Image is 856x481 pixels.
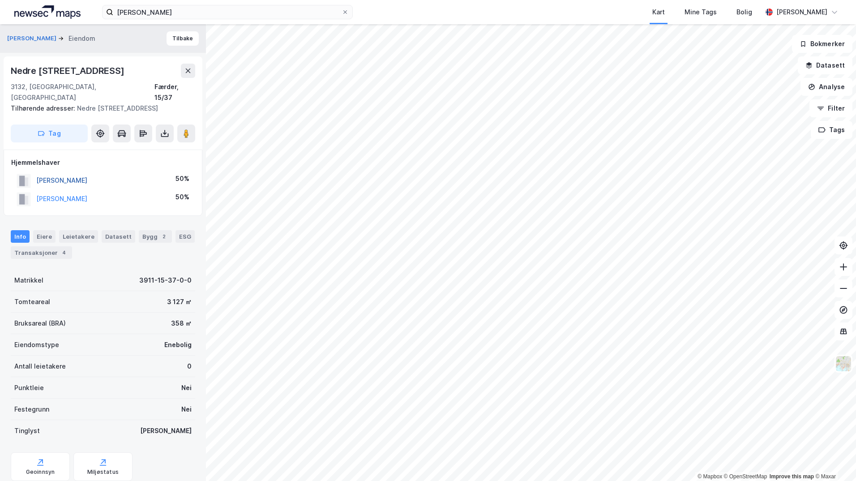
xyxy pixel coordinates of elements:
div: Antall leietakere [14,361,66,372]
div: Info [11,230,30,243]
div: Punktleie [14,382,44,393]
div: 0 [187,361,192,372]
div: Nedre [STREET_ADDRESS] [11,103,188,114]
img: logo.a4113a55bc3d86da70a041830d287a7e.svg [14,5,81,19]
div: Hjemmelshaver [11,157,195,168]
div: Eiere [33,230,56,243]
button: Tilbake [167,31,199,46]
button: Tag [11,125,88,142]
button: Filter [809,99,852,117]
div: Leietakere [59,230,98,243]
div: Bolig [736,7,752,17]
div: Eiendomstype [14,339,59,350]
div: Bruksareal (BRA) [14,318,66,329]
div: Matrikkel [14,275,43,286]
div: Tinglyst [14,425,40,436]
div: Kontrollprogram for chat [811,438,856,481]
iframe: Chat Widget [811,438,856,481]
div: Festegrunn [14,404,49,415]
div: Nei [181,404,192,415]
div: Enebolig [164,339,192,350]
img: Z [835,355,852,372]
div: 3911-15-37-0-0 [139,275,192,286]
a: Mapbox [698,473,722,480]
div: [PERSON_NAME] [776,7,827,17]
button: Datasett [798,56,852,74]
div: Nedre [STREET_ADDRESS] [11,64,126,78]
div: 4 [60,248,68,257]
div: 50% [175,173,189,184]
div: Nei [181,382,192,393]
div: 3132, [GEOGRAPHIC_DATA], [GEOGRAPHIC_DATA] [11,82,154,103]
div: ESG [175,230,195,243]
div: Tomteareal [14,296,50,307]
div: 2 [159,232,168,241]
div: Geoinnsyn [26,468,55,476]
a: Improve this map [770,473,814,480]
div: Miljøstatus [87,468,119,476]
div: Mine Tags [685,7,717,17]
div: Kart [652,7,665,17]
div: [PERSON_NAME] [140,425,192,436]
div: Transaksjoner [11,246,72,259]
button: Analyse [800,78,852,96]
div: 50% [175,192,189,202]
div: Færder, 15/37 [154,82,195,103]
button: Bokmerker [792,35,852,53]
div: 3 127 ㎡ [167,296,192,307]
button: [PERSON_NAME] [7,34,58,43]
button: Tags [811,121,852,139]
span: Tilhørende adresser: [11,104,77,112]
a: OpenStreetMap [724,473,767,480]
div: Eiendom [68,33,95,44]
div: 358 ㎡ [171,318,192,329]
div: Bygg [139,230,172,243]
div: Datasett [102,230,135,243]
input: Søk på adresse, matrikkel, gårdeiere, leietakere eller personer [113,5,342,19]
